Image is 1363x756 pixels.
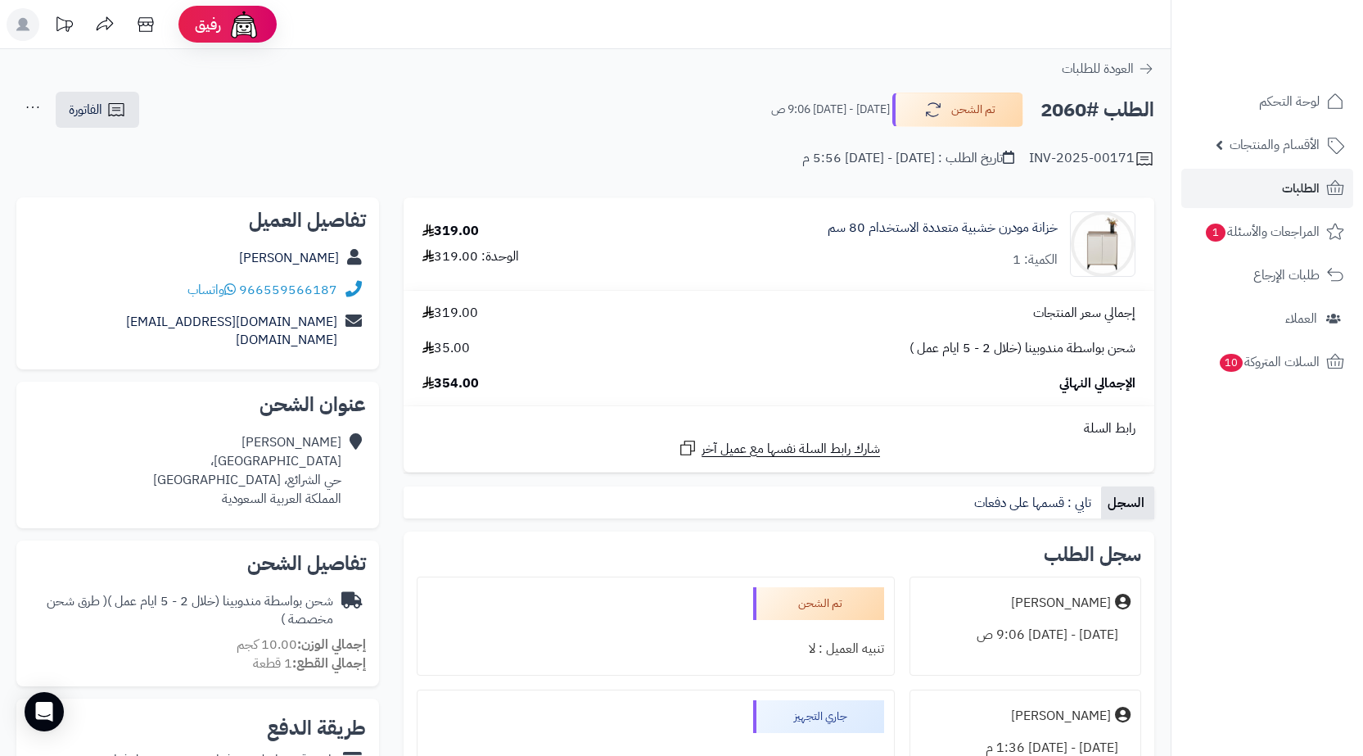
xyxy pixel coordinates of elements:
span: العملاء [1285,307,1317,330]
a: السجل [1101,487,1154,519]
a: [DOMAIN_NAME][EMAIL_ADDRESS][DOMAIN_NAME] [126,312,337,351]
div: 319.00 [422,222,479,241]
div: جاري التجهيز [753,700,884,733]
div: تاريخ الطلب : [DATE] - [DATE] 5:56 م [802,149,1014,168]
a: السلات المتروكة10 [1181,342,1353,382]
h2: تفاصيل العميل [29,211,366,230]
a: العودة للطلبات [1062,59,1154,79]
a: [PERSON_NAME] [239,248,339,268]
span: 1 [1205,223,1225,242]
strong: إجمالي القطع: [292,654,366,673]
div: تم الشحن [753,587,884,620]
div: شحن بواسطة مندوبينا (خلال 2 - 5 ايام عمل ) [29,592,333,630]
div: [DATE] - [DATE] 9:06 ص [920,619,1131,651]
span: شارك رابط السلة نفسها مع عميل آخر [702,440,880,459]
h3: سجل الطلب [1044,545,1141,564]
a: تابي : قسمها على دفعات [968,487,1101,519]
div: رابط السلة [410,419,1148,438]
a: العملاء [1181,299,1353,338]
div: الوحدة: 319.00 [422,247,519,266]
a: تحديثات المنصة [43,8,84,45]
div: [PERSON_NAME] [1011,594,1111,613]
small: 10.00 كجم [237,635,366,654]
a: شارك رابط السلة نفسها مع عميل آخر [678,438,880,459]
a: المراجعات والأسئلة1 [1181,212,1353,251]
span: الأقسام والمنتجات [1230,134,1320,156]
div: الكمية: 1 [1013,251,1058,269]
h2: الطلب #2060 [1040,93,1154,127]
div: تنبيه العميل : لا [427,633,884,665]
span: المراجعات والأسئلة [1204,220,1320,243]
span: الإجمالي النهائي [1059,374,1135,393]
span: 10 [1219,353,1243,372]
a: الفاتورة [56,92,139,128]
span: لوحة التحكم [1259,90,1320,113]
h2: عنوان الشحن [29,395,366,414]
span: الطلبات [1282,177,1320,200]
span: الفاتورة [69,100,102,120]
div: INV-2025-00171 [1029,149,1154,169]
h2: طريقة الدفع [267,718,366,738]
div: Open Intercom Messenger [25,692,64,731]
small: [DATE] - [DATE] 9:06 ص [771,102,890,118]
span: 319.00 [422,304,478,323]
span: السلات المتروكة [1218,351,1320,373]
a: واتساب [187,280,236,300]
div: [PERSON_NAME] [1011,707,1111,726]
div: [PERSON_NAME] [GEOGRAPHIC_DATA]، حي الشرائع، [GEOGRAPHIC_DATA] المملكة العربية السعودية [153,433,341,508]
span: رفيق [195,15,221,34]
button: تم الشحن [892,93,1023,127]
strong: إجمالي الوزن: [297,635,366,654]
span: ( طرق شحن مخصصة ) [47,591,333,630]
small: 1 قطعة [253,654,366,673]
img: 1755159337-110113010129-90x90.jpg [1071,211,1135,277]
h2: تفاصيل الشحن [29,554,366,573]
span: إجمالي سعر المنتجات [1033,304,1135,323]
img: logo-2.png [1252,33,1347,67]
span: 354.00 [422,374,479,393]
span: شحن بواسطة مندوبينا (خلال 2 - 5 ايام عمل ) [909,339,1135,358]
span: 35.00 [422,339,470,358]
a: طلبات الإرجاع [1181,256,1353,295]
a: لوحة التحكم [1181,82,1353,121]
span: طلبات الإرجاع [1253,264,1320,287]
a: 966559566187 [239,280,337,300]
span: العودة للطلبات [1062,59,1134,79]
img: ai-face.png [228,8,260,41]
a: الطلبات [1181,169,1353,208]
a: خزانة مودرن خشبية متعددة الاستخدام 80 سم [828,219,1058,238]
